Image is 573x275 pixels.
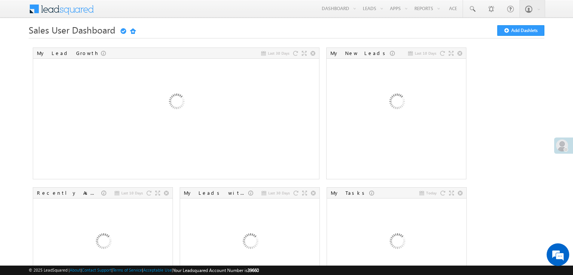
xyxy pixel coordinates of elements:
span: 39660 [248,267,259,273]
div: My New Leads [330,50,390,57]
div: Recently Assigned Leads [37,189,101,196]
a: About [70,267,81,272]
a: Terms of Service [113,267,142,272]
span: Last 30 Days [268,50,289,57]
button: Add Dashlets [497,25,544,36]
img: Loading... [136,62,217,143]
div: My Leads with Stage Change [184,189,248,196]
a: Acceptable Use [143,267,172,272]
span: Last 10 Days [415,50,436,57]
span: Your Leadsquared Account Number is [173,267,259,273]
div: My Tasks [331,189,369,196]
img: Loading... [356,62,437,143]
span: © 2025 LeadSquared | | | | | [29,267,259,274]
a: Contact Support [82,267,112,272]
span: Sales User Dashboard [29,24,115,36]
span: Last 30 Days [268,189,290,196]
span: Today [426,189,437,196]
div: My Lead Growth [37,50,101,57]
span: Last 10 Days [121,189,143,196]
